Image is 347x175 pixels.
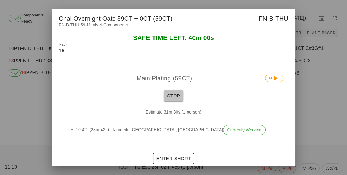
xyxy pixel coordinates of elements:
[59,42,67,47] label: Rack
[133,34,214,41] span: SAFE TIME LEFT: 40m 00s
[59,68,288,88] div: Main Plating (59CT)
[52,22,295,34] div: FN-B-THU 59-Meals 4-Components
[76,125,278,135] li: 10:42- (28m 42s) - tamneih, [GEOGRAPHIC_DATA], [GEOGRAPHIC_DATA]
[269,75,279,82] span: M
[156,156,191,161] span: Enter Short
[153,153,194,164] button: Enter Short
[164,90,183,101] button: Stop
[259,14,288,23] span: FN-B-THU
[52,9,295,26] div: Chai Overnight Oats 59CT + 0CT (59CT)
[227,125,261,135] span: Currently Working
[64,109,283,115] p: Estimate 31m 30s (1 person)
[166,93,181,98] span: Stop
